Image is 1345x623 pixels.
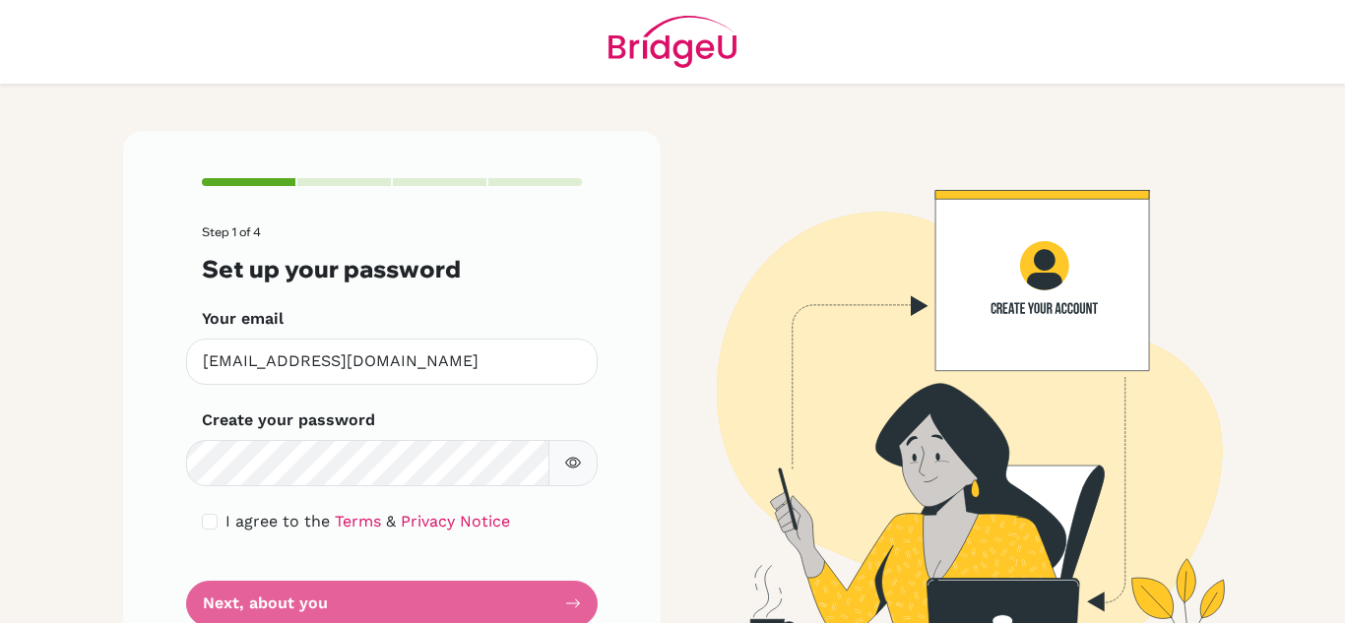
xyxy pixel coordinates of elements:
[335,512,381,530] a: Terms
[202,307,284,331] label: Your email
[202,255,582,283] h3: Set up your password
[401,512,510,530] a: Privacy Notice
[202,224,261,239] span: Step 1 of 4
[186,339,598,385] input: Insert your email*
[386,512,396,530] span: &
[225,512,330,530] span: I agree to the
[202,408,375,432] label: Create your password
